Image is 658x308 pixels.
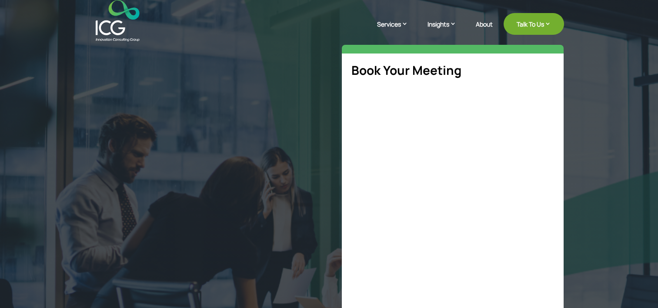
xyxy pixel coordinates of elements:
[428,20,465,41] a: Insights
[377,20,417,41] a: Services
[476,21,493,41] a: About
[351,63,554,82] h5: Book Your Meeting
[504,13,564,35] a: Talk To Us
